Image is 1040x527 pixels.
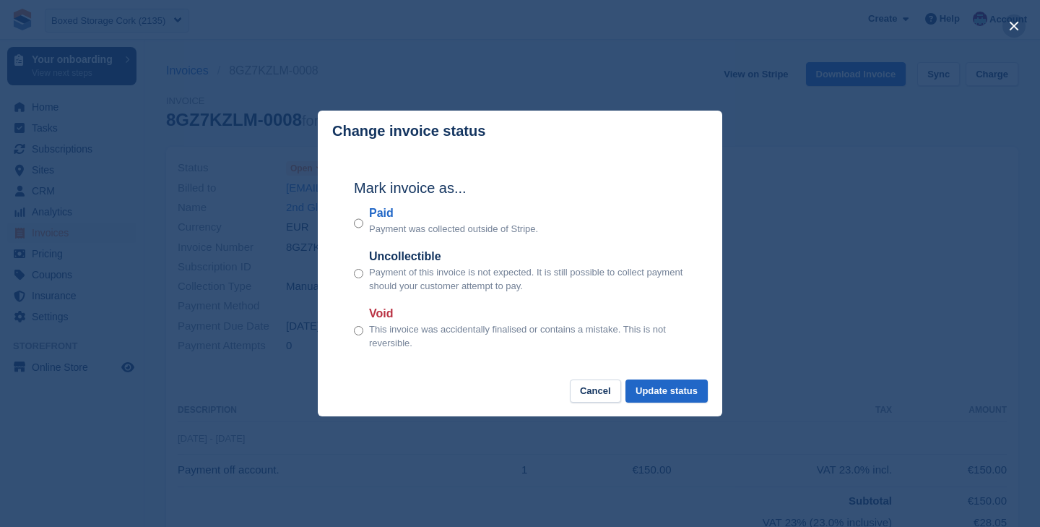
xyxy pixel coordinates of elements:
[369,205,538,222] label: Paid
[1002,14,1026,38] button: close
[369,305,686,322] label: Void
[332,123,485,140] p: Change invoice status
[369,248,686,265] label: Uncollectible
[369,322,686,351] p: This invoice was accidentally finalised or contains a mistake. This is not reversible.
[369,265,686,294] p: Payment of this invoice is not expected. It is still possible to collect payment should your cust...
[570,380,621,403] button: Cancel
[625,380,708,403] button: Update status
[354,177,686,199] h2: Mark invoice as...
[369,222,538,236] p: Payment was collected outside of Stripe.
